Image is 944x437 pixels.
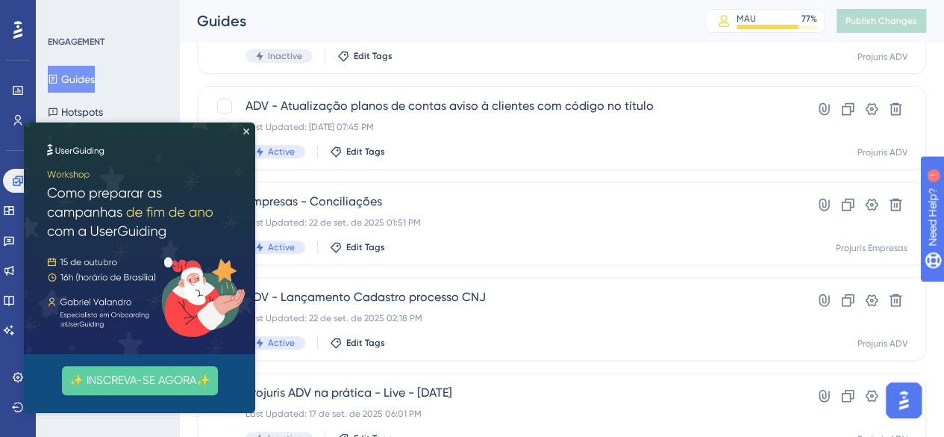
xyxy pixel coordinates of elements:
[346,337,385,349] span: Edit Tags
[48,66,95,93] button: Guides
[337,50,393,62] button: Edit Tags
[38,244,194,273] button: ✨ INSCREVA-SE AGORA✨
[268,50,302,62] span: Inactive
[330,241,385,253] button: Edit Tags
[246,312,758,324] div: Last Updated: 22 de set. de 2025 02:18 PM
[346,241,385,253] span: Edit Tags
[197,10,668,31] div: Guides
[857,146,907,158] div: Projuris ADV
[857,51,907,63] div: Projuris ADV
[246,217,758,229] div: Last Updated: 22 de set. de 2025 01:51 PM
[330,337,385,349] button: Edit Tags
[246,288,758,306] span: ADV - Lançamento Cadastro processo CNJ
[35,4,93,22] span: Need Help?
[246,193,758,211] span: Empresas - Conciliações
[48,36,104,48] div: ENGAGEMENT
[246,97,758,115] span: ADV - Atualização planos de contas aviso à clientes com código no título
[801,13,817,25] div: 77 %
[219,6,225,12] div: Close Preview
[737,13,756,25] div: MAU
[246,121,758,133] div: Last Updated: [DATE] 07:45 PM
[836,242,907,254] div: Projuris Empresas
[268,241,295,253] span: Active
[857,338,907,350] div: Projuris ADV
[330,146,385,158] button: Edit Tags
[837,9,926,33] button: Publish Changes
[268,337,295,349] span: Active
[354,50,393,62] span: Edit Tags
[268,146,295,158] span: Active
[104,7,108,19] div: 1
[346,146,385,158] span: Edit Tags
[845,15,917,27] span: Publish Changes
[881,378,926,423] iframe: UserGuiding AI Assistant Launcher
[246,408,758,420] div: Last Updated: 17 de set. de 2025 06:01 PM
[246,384,758,402] span: Projuris ADV na prática - Live - [DATE]
[48,99,103,125] button: Hotspots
